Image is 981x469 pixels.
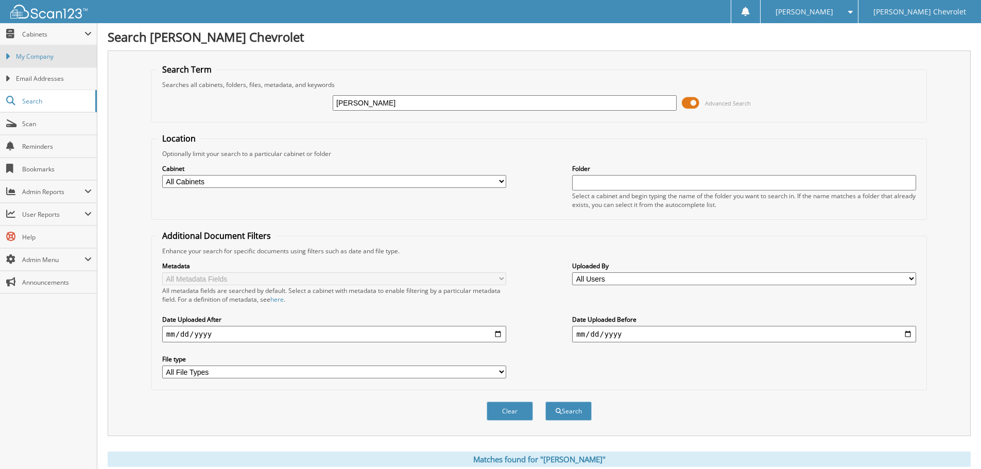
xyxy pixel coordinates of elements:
[162,315,506,324] label: Date Uploaded After
[22,255,84,264] span: Admin Menu
[16,52,92,61] span: My Company
[572,315,916,324] label: Date Uploaded Before
[10,5,88,19] img: scan123-logo-white.svg
[776,9,833,15] span: [PERSON_NAME]
[22,210,84,219] span: User Reports
[572,164,916,173] label: Folder
[162,326,506,342] input: start
[157,80,921,89] div: Searches all cabinets, folders, files, metadata, and keywords
[22,165,92,173] span: Bookmarks
[930,420,981,469] iframe: Chat Widget
[22,119,92,128] span: Scan
[108,451,971,467] div: Matches found for "[PERSON_NAME]"
[108,28,971,45] h1: Search [PERSON_NAME] Chevrolet
[572,262,916,270] label: Uploaded By
[270,295,284,304] a: here
[16,74,92,83] span: Email Addresses
[162,286,506,304] div: All metadata fields are searched by default. Select a cabinet with metadata to enable filtering b...
[572,326,916,342] input: end
[162,262,506,270] label: Metadata
[545,402,592,421] button: Search
[157,64,217,75] legend: Search Term
[22,278,92,287] span: Announcements
[22,233,92,241] span: Help
[22,30,84,39] span: Cabinets
[157,149,921,158] div: Optionally limit your search to a particular cabinet or folder
[162,164,506,173] label: Cabinet
[705,99,751,107] span: Advanced Search
[22,187,84,196] span: Admin Reports
[487,402,533,421] button: Clear
[157,230,276,241] legend: Additional Document Filters
[162,355,506,363] label: File type
[22,97,90,106] span: Search
[22,142,92,151] span: Reminders
[157,133,201,144] legend: Location
[572,192,916,209] div: Select a cabinet and begin typing the name of the folder you want to search in. If the name match...
[157,247,921,255] div: Enhance your search for specific documents using filters such as date and file type.
[873,9,966,15] span: [PERSON_NAME] Chevrolet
